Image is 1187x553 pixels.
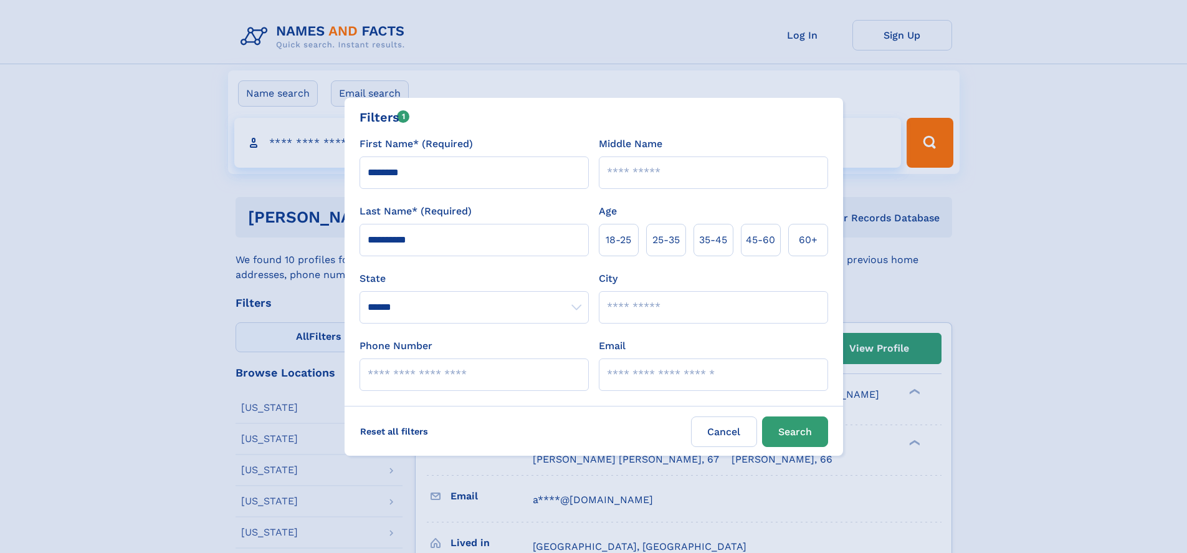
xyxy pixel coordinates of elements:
label: Phone Number [360,339,432,353]
label: Last Name* (Required) [360,204,472,219]
label: Email [599,339,626,353]
label: Age [599,204,617,219]
label: Cancel [691,416,757,447]
label: First Name* (Required) [360,137,473,151]
button: Search [762,416,828,447]
span: 60+ [799,233,818,248]
span: 18‑25 [606,233,631,248]
label: State [360,271,589,286]
label: Middle Name [599,137,662,151]
label: Reset all filters [352,416,436,446]
label: City [599,271,617,286]
div: Filters [360,108,410,127]
span: 35‑45 [699,233,727,248]
span: 25‑35 [652,233,680,248]
span: 45‑60 [746,233,775,248]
